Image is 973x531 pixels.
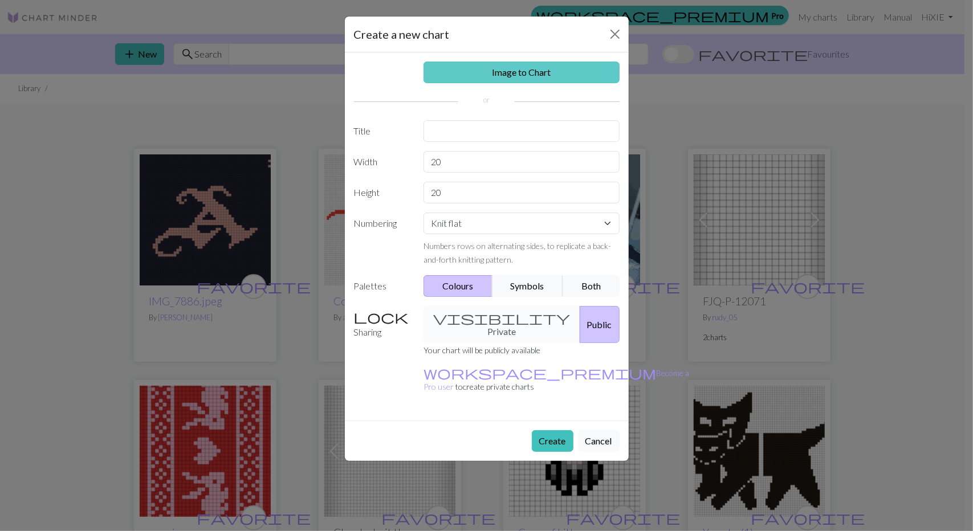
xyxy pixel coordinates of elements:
[580,306,620,343] button: Public
[424,368,689,391] a: Become a Pro user
[424,275,492,297] button: Colours
[424,241,611,264] small: Numbers rows on alternating sides, to replicate a back-and-forth knitting pattern.
[347,306,417,343] label: Sharing
[347,120,417,142] label: Title
[578,430,620,452] button: Cancel
[347,275,417,297] label: Palettes
[492,275,564,297] button: Symbols
[606,25,624,43] button: Close
[424,365,656,381] span: workspace_premium
[347,213,417,266] label: Numbering
[354,26,450,43] h5: Create a new chart
[347,182,417,203] label: Height
[532,430,573,452] button: Create
[347,151,417,173] label: Width
[424,368,689,391] small: to create private charts
[424,345,540,355] small: Your chart will be publicly available
[563,275,620,297] button: Both
[424,62,620,83] a: Image to Chart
